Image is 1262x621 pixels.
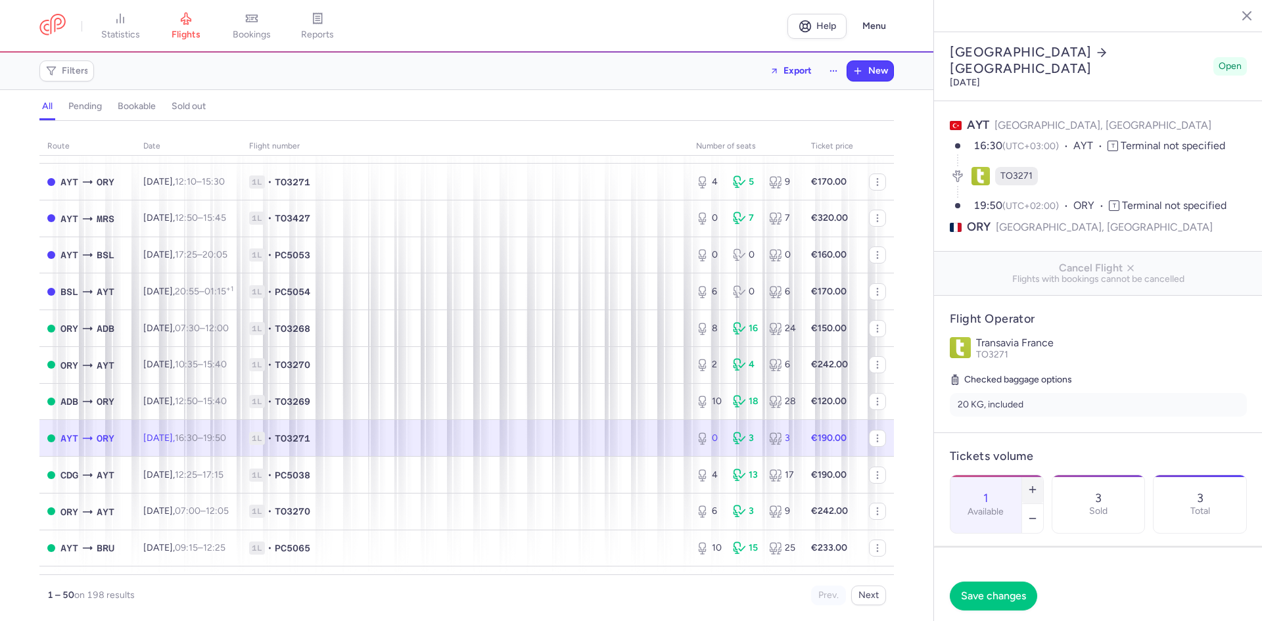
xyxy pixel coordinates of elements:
[275,541,310,555] span: PC5065
[74,589,135,601] span: on 198 results
[1219,60,1242,73] span: Open
[101,29,140,41] span: statistics
[972,564,1218,577] h4: Success!
[769,175,795,189] div: 9
[811,586,846,605] button: Prev.
[60,394,78,409] span: Adnan Menderes Airport, İzmir, Turkey
[811,212,848,223] strong: €320.00
[175,469,223,480] span: –
[60,358,78,373] span: Orly, Paris, France
[175,432,226,444] span: –
[97,468,114,482] span: AYT
[696,248,722,262] div: 0
[769,322,795,335] div: 24
[97,321,114,336] span: Adnan Menderes Airport, İzmir, Turkey
[1190,506,1210,517] p: Total
[60,285,78,299] span: Euroairport Swiss, Bâle, Switzerland
[97,358,114,373] span: Antalya, Antalya, Turkey
[696,505,722,518] div: 6
[205,323,229,334] time: 12:00
[769,395,795,408] div: 28
[696,469,722,482] div: 4
[696,212,722,225] div: 0
[175,542,225,553] span: –
[118,101,156,112] h4: bookable
[175,249,197,260] time: 17:25
[249,395,265,408] span: 1L
[249,322,265,335] span: 1L
[97,285,114,299] span: Antalya, Antalya, Turkey
[811,323,847,334] strong: €150.00
[60,468,78,482] span: CDG
[769,541,795,555] div: 25
[769,285,795,298] div: 6
[1089,506,1108,517] p: Sold
[696,432,722,445] div: 0
[249,212,265,225] span: 1L
[268,505,272,518] span: •
[301,29,334,41] span: reports
[268,469,272,482] span: •
[847,61,893,81] button: New
[950,77,980,88] time: [DATE]
[945,262,1252,274] span: Cancel Flight
[275,175,310,189] span: TO3271
[175,505,200,517] time: 07:00
[803,137,861,156] th: Ticket price
[175,323,200,334] time: 07:30
[688,137,803,156] th: number of seats
[175,505,229,517] span: –
[811,396,847,407] strong: €120.00
[1109,200,1119,211] span: T
[249,541,265,555] span: 1L
[143,212,226,223] span: [DATE],
[202,176,225,187] time: 15:30
[143,505,229,517] span: [DATE],
[967,219,991,235] span: ORY
[268,322,272,335] span: •
[854,14,894,39] button: Menu
[249,358,265,371] span: 1L
[175,212,226,223] span: –
[1073,139,1108,154] span: AYT
[696,175,722,189] div: 4
[275,505,310,518] span: TO3270
[226,285,233,293] sup: +1
[769,212,795,225] div: 7
[811,469,847,480] strong: €190.00
[60,321,78,336] span: ORY
[87,12,153,41] a: statistics
[783,66,812,76] span: Export
[60,175,78,189] span: AYT
[97,248,114,262] span: Euroairport Swiss, Bâle, Switzerland
[733,469,759,482] div: 13
[1000,170,1033,183] span: TO3271
[811,286,847,297] strong: €170.00
[950,393,1247,417] li: 20 KG, included
[733,395,759,408] div: 18
[39,14,66,38] a: CitizenPlane red outlined logo
[203,212,226,223] time: 15:45
[950,311,1247,327] h4: Flight Operator
[1002,141,1059,152] span: (UTC+03:00)
[47,589,74,601] strong: 1 – 50
[175,542,198,553] time: 09:15
[696,285,722,298] div: 6
[811,542,847,553] strong: €233.00
[976,337,1247,349] p: Transavia France
[68,101,102,112] h4: pending
[811,505,848,517] strong: €242.00
[275,395,310,408] span: TO3269
[275,358,310,371] span: TO3270
[175,359,227,370] span: –
[733,175,759,189] div: 5
[249,175,265,189] span: 1L
[60,541,78,555] span: AYT
[268,541,272,555] span: •
[275,248,310,262] span: PC5053
[202,469,223,480] time: 17:15
[696,541,722,555] div: 10
[769,432,795,445] div: 3
[153,12,219,41] a: flights
[60,505,78,519] span: ORY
